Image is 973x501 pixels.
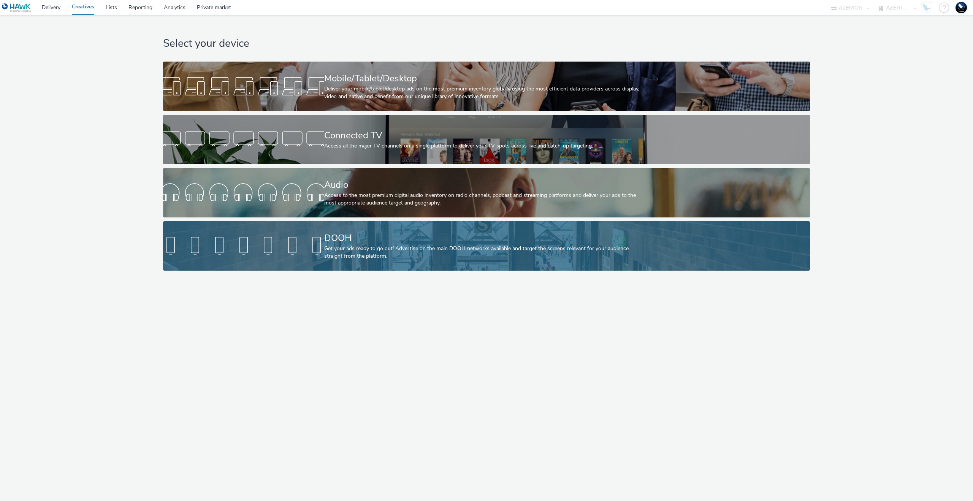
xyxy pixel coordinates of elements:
a: AudioAccess to the most premium digital audio inventory on radio channels, podcast and streaming ... [163,168,810,217]
div: Access to the most premium digital audio inventory on radio channels, podcast and streaming platf... [324,192,646,207]
div: Audio [324,178,646,192]
div: Connected TV [324,129,646,142]
div: Get your ads ready to go out! Advertise on the main DOOH networks available and target the screen... [324,245,646,260]
a: DOOHGet your ads ready to go out! Advertise on the main DOOH networks available and target the sc... [163,221,810,271]
div: Mobile/Tablet/Desktop [324,72,646,85]
div: Access all the major TV channels on a single platform to deliver your TV spots across live and ca... [324,142,646,150]
a: Mobile/Tablet/DesktopDeliver your mobile/tablet/desktop ads on the most premium inventory globall... [163,62,810,111]
a: Connected TVAccess all the major TV channels on a single platform to deliver your TV spots across... [163,115,810,164]
div: DOOH [324,231,646,245]
div: Deliver your mobile/tablet/desktop ads on the most premium inventory globally using the most effi... [324,85,646,101]
img: Support Hawk [956,2,967,13]
h1: Select your device [163,36,810,51]
img: Hawk Academy [921,2,932,14]
a: Hawk Academy [921,2,935,14]
img: undefined Logo [2,3,31,13]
